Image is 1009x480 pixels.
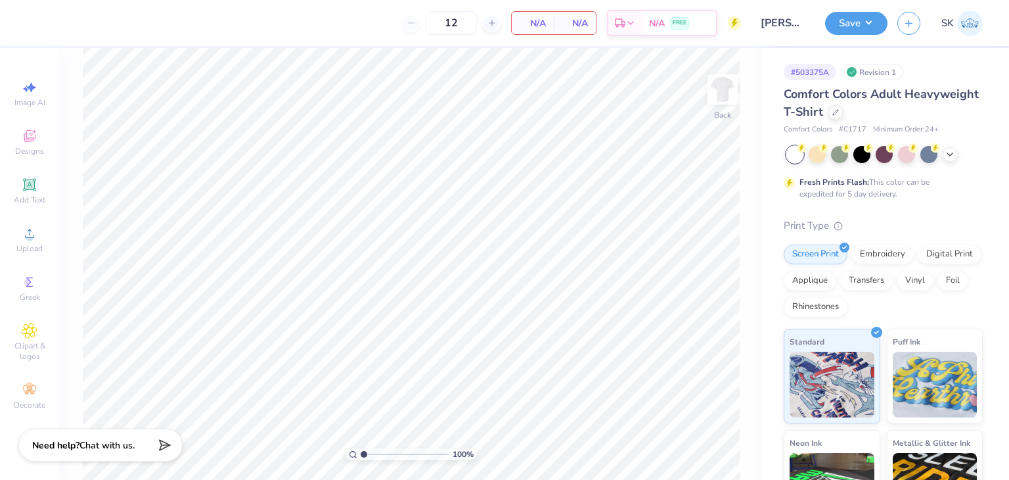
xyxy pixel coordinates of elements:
[673,18,686,28] span: FREE
[453,448,474,460] span: 100 %
[893,335,920,348] span: Puff Ink
[32,439,79,452] strong: Need help?
[918,245,981,264] div: Digital Print
[851,245,914,264] div: Embroidery
[799,177,869,187] strong: Fresh Prints Flash:
[840,271,893,291] div: Transfers
[893,436,970,450] span: Metallic & Glitter Ink
[784,218,983,233] div: Print Type
[873,124,939,135] span: Minimum Order: 24 +
[649,16,665,30] span: N/A
[15,146,44,156] span: Designs
[790,352,874,418] img: Standard
[937,271,968,291] div: Foil
[799,176,961,200] div: This color can be expedited for 5 day delivery.
[79,439,135,452] span: Chat with us.
[16,243,43,254] span: Upload
[751,10,815,36] input: Untitled Design
[14,97,45,108] span: Image AI
[957,11,983,36] img: Sophia Karamanoukian
[784,64,836,80] div: # 503375A
[709,76,736,103] img: Back
[562,16,588,30] span: N/A
[784,271,836,291] div: Applique
[20,292,40,302] span: Greek
[941,16,954,31] span: SK
[790,335,824,348] span: Standard
[784,297,847,317] div: Rhinestones
[714,109,731,121] div: Back
[893,352,977,418] img: Puff Ink
[14,400,45,410] span: Decorate
[825,12,887,35] button: Save
[520,16,546,30] span: N/A
[839,124,866,135] span: # C1717
[790,436,822,450] span: Neon Ink
[784,245,847,264] div: Screen Print
[784,124,832,135] span: Comfort Colors
[941,11,983,36] a: SK
[897,271,933,291] div: Vinyl
[426,11,477,35] input: – –
[784,86,979,120] span: Comfort Colors Adult Heavyweight T-Shirt
[843,64,903,80] div: Revision 1
[7,341,53,362] span: Clipart & logos
[14,195,45,205] span: Add Text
